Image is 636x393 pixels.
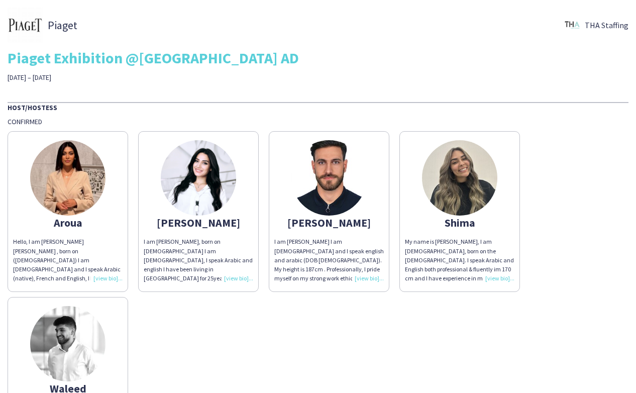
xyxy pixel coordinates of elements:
div: Confirmed [8,117,628,126]
div: Host/Hostess [8,102,628,112]
div: Aroua [13,218,123,227]
div: Hello, I am [PERSON_NAME] [PERSON_NAME] , born on ([DEMOGRAPHIC_DATA]) I am [DEMOGRAPHIC_DATA] an... [13,237,123,283]
div: [PERSON_NAME] [144,218,253,227]
span: I am [PERSON_NAME], born on [DEMOGRAPHIC_DATA] I am [DEMOGRAPHIC_DATA], I speak Arabic and englis... [144,238,253,373]
div: [DATE] – [DATE] [8,73,225,82]
div: [PERSON_NAME] [274,218,384,227]
img: thumb-6aabc9ce-58d0-458d-83a3-1c92ee32a060.jpg [8,8,43,43]
img: thumb-65c36ed4789c3.jpeg [30,306,105,381]
img: thumb-623dca66dbe30.png [161,140,236,216]
div: I am [PERSON_NAME] I am [DEMOGRAPHIC_DATA] and I speak english and arabic (DOB [DEMOGRAPHIC_DATA]... [274,237,384,283]
div: Waleed [13,384,123,393]
span: Piaget [48,21,77,30]
div: Piaget Exhibition @[GEOGRAPHIC_DATA] AD [8,50,628,65]
img: thumb-071de5eb-77bb-4bc3-b654-bc99de78cf53.png [565,18,580,33]
img: thumb-6811e0ce55107.jpeg [30,140,105,216]
div: Shima [405,218,514,227]
div: My name is [PERSON_NAME], I am [DEMOGRAPHIC_DATA], born on the [DEMOGRAPHIC_DATA]. I speak Arabic... [405,237,514,283]
img: thumb-66a0eee99dbf9.jpeg [422,140,497,216]
span: THA Staffing [585,21,628,30]
img: thumb-653b9c7585b3b.jpeg [291,140,367,216]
